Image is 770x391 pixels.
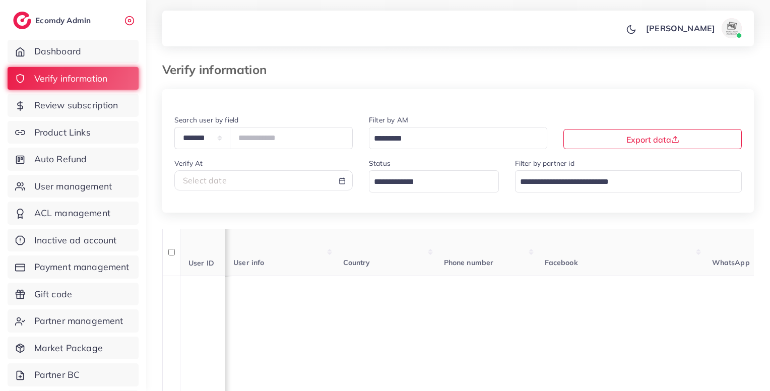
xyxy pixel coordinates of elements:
span: Partner management [34,314,123,328]
span: Facebook [545,258,578,267]
span: Verify information [34,72,108,85]
label: Status [369,158,391,168]
input: Search for option [370,174,486,190]
a: Gift code [8,283,139,306]
a: Partner BC [8,363,139,386]
input: Search for option [517,174,729,190]
label: Filter by AM [369,115,408,125]
button: Export data [563,129,742,149]
span: ACL management [34,207,110,220]
span: User ID [188,258,214,267]
span: Export data [626,135,679,145]
span: Review subscription [34,99,118,112]
h3: Verify information [162,62,275,77]
a: Review subscription [8,94,139,117]
span: Auto Refund [34,153,87,166]
a: Auto Refund [8,148,139,171]
input: Search for option [370,131,534,147]
label: Verify At [174,158,203,168]
a: Verify information [8,67,139,90]
a: Inactive ad account [8,229,139,252]
p: [PERSON_NAME] [646,22,715,34]
label: Filter by partner id [515,158,574,168]
img: avatar [722,18,742,38]
span: Market Package [34,342,103,355]
span: Payment management [34,260,130,274]
span: WhatsApp [712,258,750,267]
img: logo [13,12,31,29]
a: User management [8,175,139,198]
span: User management [34,180,112,193]
span: Product Links [34,126,91,139]
a: Market Package [8,337,139,360]
h2: Ecomdy Admin [35,16,93,25]
span: Inactive ad account [34,234,117,247]
div: Search for option [369,170,499,192]
div: Search for option [515,170,742,192]
span: Select date [183,175,227,185]
a: ACL management [8,202,139,225]
span: Country [343,258,370,267]
a: [PERSON_NAME]avatar [640,18,746,38]
span: User info [233,258,264,267]
span: Dashboard [34,45,81,58]
a: logoEcomdy Admin [13,12,93,29]
div: Search for option [369,127,547,149]
span: Partner BC [34,368,80,381]
a: Payment management [8,255,139,279]
span: Phone number [444,258,494,267]
span: Gift code [34,288,72,301]
a: Partner management [8,309,139,333]
label: Search user by field [174,115,238,125]
a: Dashboard [8,40,139,63]
a: Product Links [8,121,139,144]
